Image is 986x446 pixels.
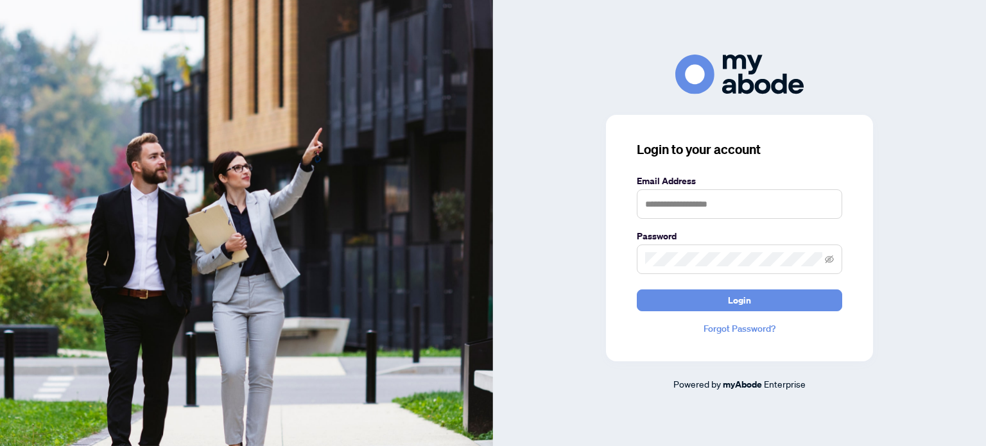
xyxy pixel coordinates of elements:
[728,290,751,311] span: Login
[764,378,806,390] span: Enterprise
[637,229,842,243] label: Password
[637,174,842,188] label: Email Address
[673,378,721,390] span: Powered by
[637,141,842,159] h3: Login to your account
[637,322,842,336] a: Forgot Password?
[675,55,804,94] img: ma-logo
[825,255,834,264] span: eye-invisible
[723,377,762,391] a: myAbode
[637,289,842,311] button: Login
